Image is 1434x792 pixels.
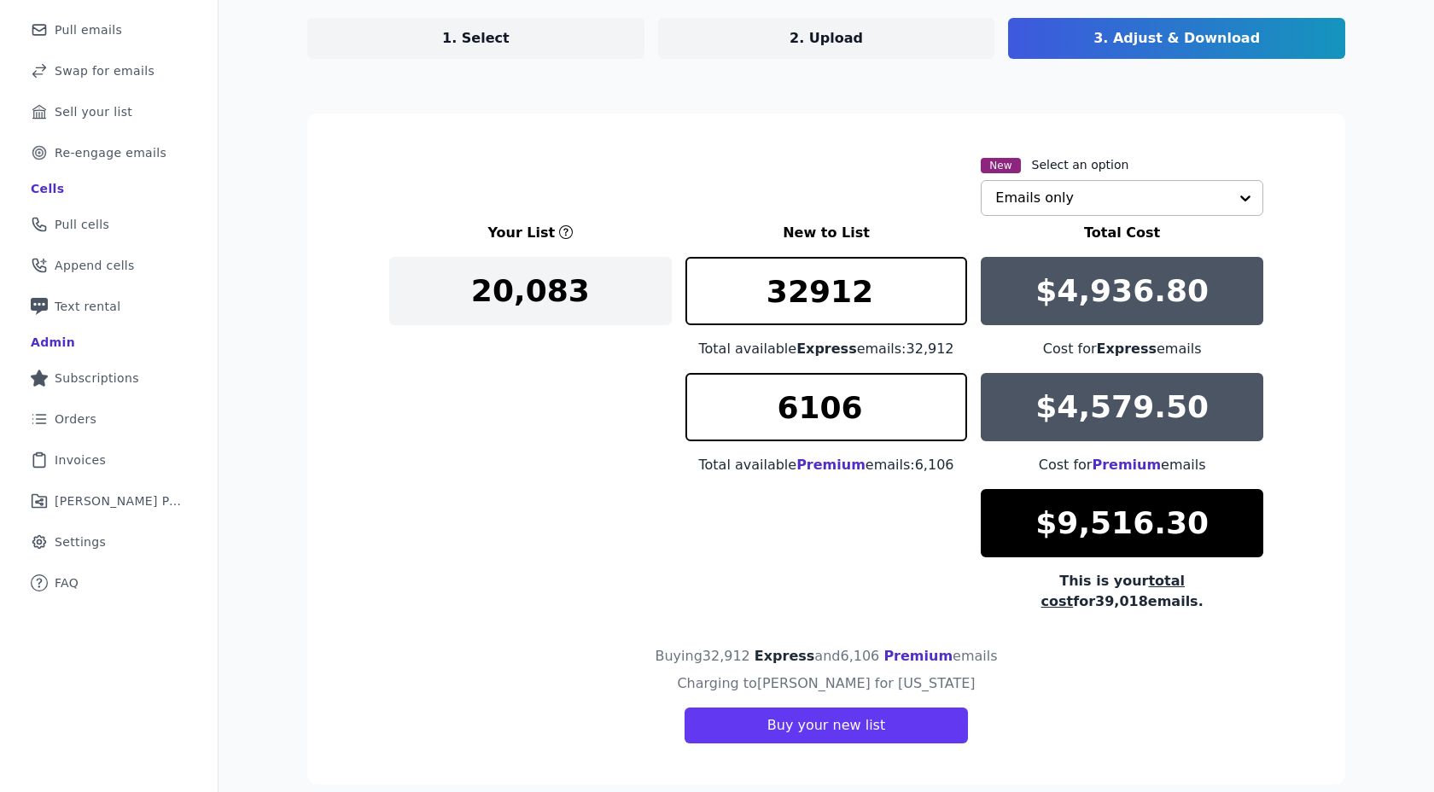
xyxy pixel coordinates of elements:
span: Sell your list [55,103,132,120]
button: Buy your new list [685,708,968,743]
a: Pull emails [14,11,204,49]
a: 3. Adjust & Download [1008,18,1345,59]
a: 2. Upload [658,18,995,59]
a: Pull cells [14,206,204,243]
span: Swap for emails [55,62,154,79]
h4: Buying 32,912 and 6,106 emails [655,646,997,667]
div: Admin [31,334,75,351]
p: 2. Upload [790,28,863,49]
a: Swap for emails [14,52,204,90]
p: 20,083 [471,274,590,308]
span: Settings [55,533,106,550]
a: Re-engage emails [14,134,204,172]
a: Subscriptions [14,359,204,397]
span: [PERSON_NAME] Performance [55,492,184,510]
span: Express [1097,341,1157,357]
span: Premium [883,648,953,664]
div: Total available emails: 6,106 [685,455,968,475]
p: $4,579.50 [1035,390,1209,424]
a: Invoices [14,441,204,479]
a: Orders [14,400,204,438]
a: Sell your list [14,93,204,131]
a: 1. Select [307,18,644,59]
label: Select an option [1032,156,1129,173]
div: Cost for emails [981,339,1263,359]
h3: Total Cost [981,223,1263,243]
span: Invoices [55,451,106,469]
span: Express [796,341,857,357]
span: Re-engage emails [55,144,166,161]
a: Append cells [14,247,204,284]
div: Total available emails: 32,912 [685,339,968,359]
span: Express [755,648,815,664]
span: Orders [55,411,96,428]
p: 1. Select [442,28,510,49]
span: Text rental [55,298,121,315]
div: Cost for emails [981,455,1263,475]
a: FAQ [14,564,204,602]
span: FAQ [55,574,79,591]
a: Settings [14,523,204,561]
span: Pull cells [55,216,109,233]
span: Pull emails [55,21,122,38]
a: [PERSON_NAME] Performance [14,482,204,520]
div: Cells [31,180,64,197]
p: $4,936.80 [1035,274,1209,308]
span: New [981,158,1020,173]
span: Subscriptions [55,370,139,387]
div: This is your for 39,018 emails. [981,571,1263,612]
p: 3. Adjust & Download [1093,28,1260,49]
h4: Charging to [PERSON_NAME] for [US_STATE] [677,673,975,694]
a: Text rental [14,288,204,325]
h3: Your List [487,223,555,243]
span: Premium [1092,457,1161,473]
p: $9,516.30 [1035,506,1209,540]
h3: New to List [685,223,968,243]
span: Append cells [55,257,135,274]
span: Premium [796,457,866,473]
